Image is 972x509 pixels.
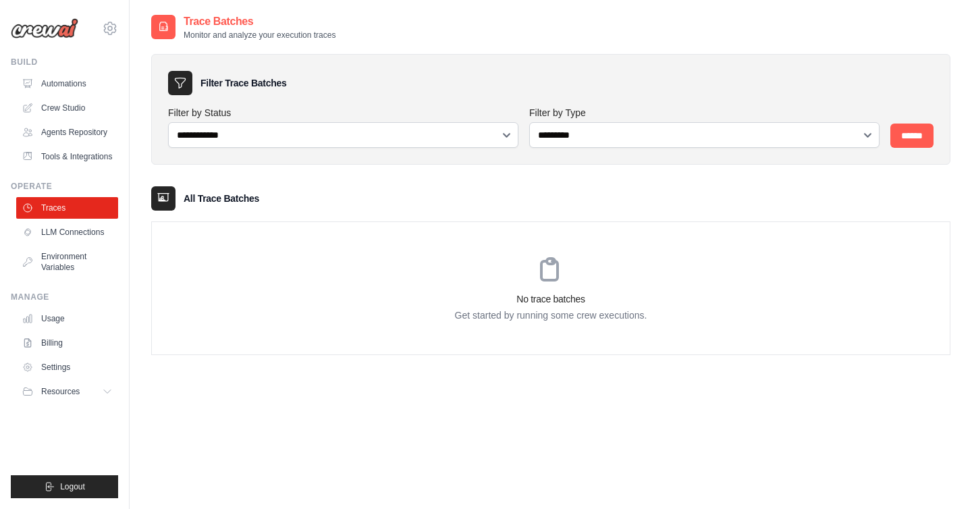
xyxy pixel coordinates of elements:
[200,76,286,90] h3: Filter Trace Batches
[16,73,118,95] a: Automations
[16,97,118,119] a: Crew Studio
[16,308,118,329] a: Usage
[16,197,118,219] a: Traces
[152,292,950,306] h3: No trace batches
[11,475,118,498] button: Logout
[184,14,335,30] h2: Trace Batches
[152,309,950,322] p: Get started by running some crew executions.
[16,122,118,143] a: Agents Repository
[16,356,118,378] a: Settings
[16,246,118,278] a: Environment Variables
[11,292,118,302] div: Manage
[16,221,118,243] a: LLM Connections
[60,481,85,492] span: Logout
[529,106,880,119] label: Filter by Type
[11,181,118,192] div: Operate
[16,332,118,354] a: Billing
[184,30,335,41] p: Monitor and analyze your execution traces
[16,146,118,167] a: Tools & Integrations
[11,57,118,68] div: Build
[184,192,259,205] h3: All Trace Batches
[16,381,118,402] button: Resources
[11,18,78,38] img: Logo
[41,386,80,397] span: Resources
[168,106,518,119] label: Filter by Status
